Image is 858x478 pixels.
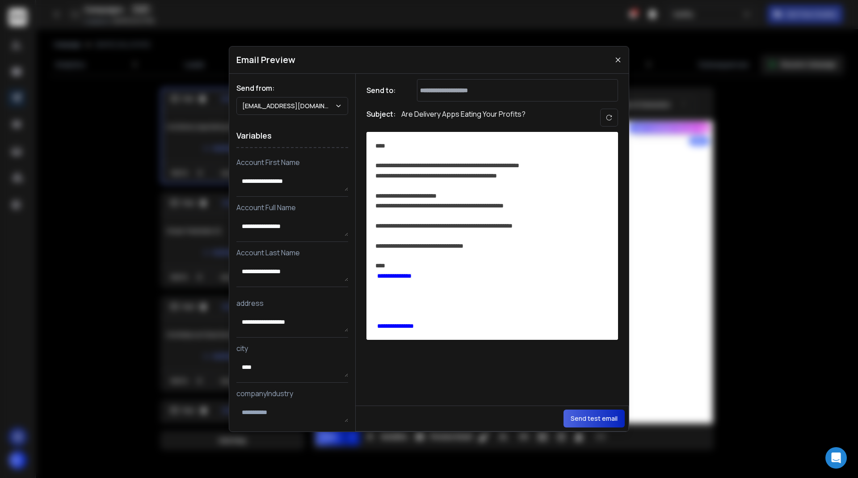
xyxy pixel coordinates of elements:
[564,410,625,427] button: Send test email
[236,247,348,258] p: Account Last Name
[236,202,348,213] p: Account Full Name
[236,388,348,399] p: companyIndustry
[236,54,295,66] h1: Email Preview
[401,109,526,127] p: Are Delivery Apps Eating Your Profits?
[825,447,847,469] div: Open Intercom Messenger
[242,102,335,110] p: [EMAIL_ADDRESS][DOMAIN_NAME]
[236,83,348,93] h1: Send from:
[366,109,396,127] h1: Subject:
[236,124,348,148] h1: Variables
[236,298,348,309] p: address
[366,85,402,96] h1: Send to:
[236,157,348,168] p: Account First Name
[236,343,348,354] p: city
